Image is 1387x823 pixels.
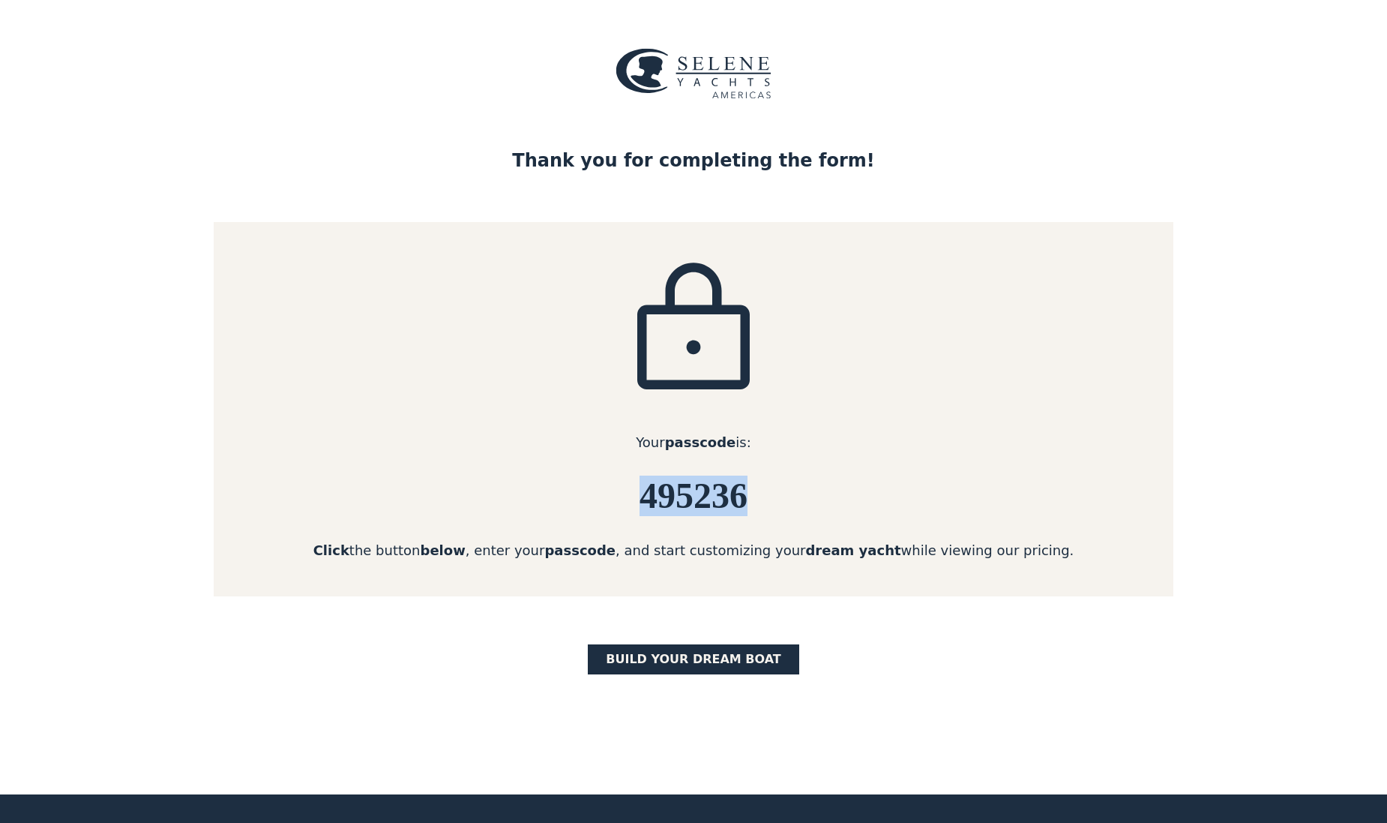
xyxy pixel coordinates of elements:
[214,476,1173,516] h6: 495236
[214,540,1173,560] div: the button , enter your , and start customizing your while viewing our pricing.
[512,147,874,174] div: Thank you for completing the form!
[214,432,1173,452] div: Your is:
[421,542,466,558] strong: below
[616,48,771,99] img: logo
[313,542,349,558] strong: Click
[805,542,900,558] strong: dream yacht
[619,258,768,408] img: icon
[544,542,616,558] strong: passcode
[588,644,799,674] a: BUILD yOUR dream boat
[665,434,736,450] strong: passcode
